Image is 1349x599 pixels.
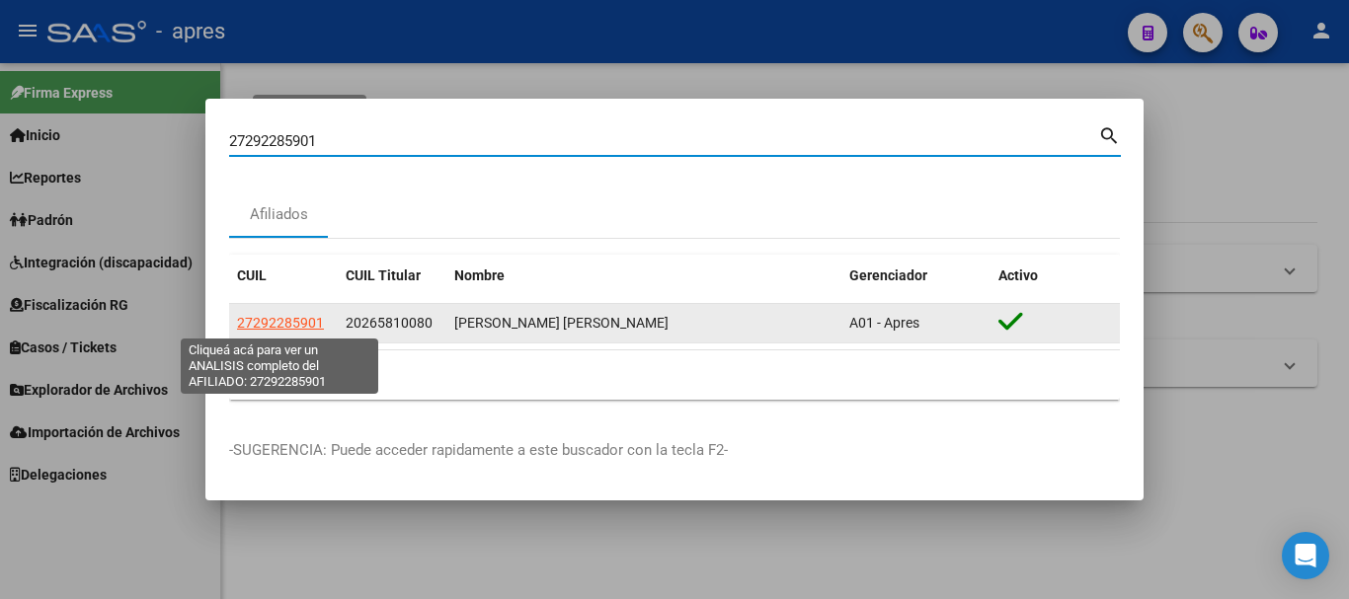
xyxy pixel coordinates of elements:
[849,267,927,283] span: Gerenciador
[229,350,1120,400] div: 1 total
[841,255,991,297] datatable-header-cell: Gerenciador
[1098,122,1121,146] mat-icon: search
[1282,532,1329,579] div: Open Intercom Messenger
[446,255,841,297] datatable-header-cell: Nombre
[991,255,1120,297] datatable-header-cell: Activo
[346,315,433,331] span: 20265810080
[454,312,833,335] div: [PERSON_NAME] [PERSON_NAME]
[998,267,1038,283] span: Activo
[346,267,421,283] span: CUIL Titular
[229,255,338,297] datatable-header-cell: CUIL
[237,315,324,331] span: 27292285901
[250,203,308,226] div: Afiliados
[454,267,505,283] span: Nombre
[338,255,446,297] datatable-header-cell: CUIL Titular
[237,267,267,283] span: CUIL
[229,439,1120,462] p: -SUGERENCIA: Puede acceder rapidamente a este buscador con la tecla F2-
[849,315,919,331] span: A01 - Apres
